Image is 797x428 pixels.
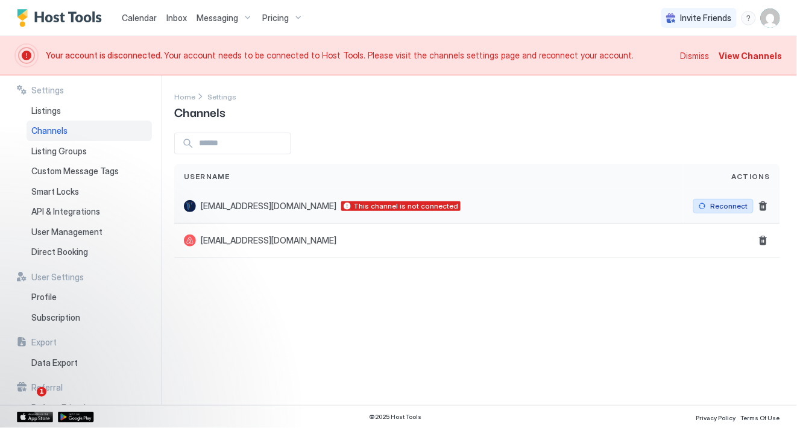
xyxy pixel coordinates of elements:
[761,8,780,28] div: User profile
[369,413,421,421] span: © 2025 Host Tools
[27,398,152,418] a: Refer a Friend
[174,90,195,102] a: Home
[27,121,152,141] a: Channels
[122,13,157,23] span: Calendar
[27,161,152,181] a: Custom Message Tags
[681,49,710,62] div: Dismiss
[166,13,187,23] span: Inbox
[9,311,250,395] iframe: Intercom notifications message
[31,247,88,257] span: Direct Booking
[27,101,152,121] a: Listings
[46,50,164,60] span: Your account is disconnected.
[46,50,673,61] span: Your account needs to be connected to Host Tools. Please visit the channels settings page and rec...
[31,125,68,136] span: Channels
[207,92,236,101] span: Settings
[17,9,107,27] a: Host Tools Logo
[194,133,291,154] input: Input Field
[201,201,336,212] span: [EMAIL_ADDRESS][DOMAIN_NAME]
[207,90,236,102] a: Settings
[197,13,238,24] span: Messaging
[37,387,46,397] span: 1
[27,141,152,162] a: Listing Groups
[31,166,119,177] span: Custom Message Tags
[201,235,336,246] span: [EMAIL_ADDRESS][DOMAIN_NAME]
[17,412,53,423] a: App Store
[693,199,754,213] button: Reconnect
[741,414,780,421] span: Terms Of Use
[756,199,770,213] button: Delete
[174,102,225,121] span: Channels
[741,411,780,423] a: Terms Of Use
[27,222,152,242] a: User Management
[696,414,736,421] span: Privacy Policy
[58,412,94,423] a: Google Play Store
[27,242,152,262] a: Direct Booking
[31,186,79,197] span: Smart Locks
[27,181,152,202] a: Smart Locks
[27,307,152,328] a: Subscription
[207,90,236,102] div: Breadcrumb
[742,11,756,25] div: menu
[166,11,187,24] a: Inbox
[31,146,87,157] span: Listing Groups
[174,92,195,101] span: Home
[31,403,86,414] span: Refer a Friend
[27,201,152,222] a: API & Integrations
[719,49,783,62] div: View Channels
[732,171,770,182] span: Actions
[31,206,100,217] span: API & Integrations
[31,292,57,303] span: Profile
[122,11,157,24] a: Calendar
[12,387,41,416] iframe: Intercom live chat
[756,233,770,248] button: Delete
[31,105,61,116] span: Listings
[31,85,64,96] span: Settings
[184,171,230,182] span: Username
[27,287,152,307] a: Profile
[681,13,732,24] span: Invite Friends
[262,13,289,24] span: Pricing
[711,201,748,212] div: Reconnect
[174,90,195,102] div: Breadcrumb
[31,227,102,238] span: User Management
[31,272,84,283] span: User Settings
[696,411,736,423] a: Privacy Policy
